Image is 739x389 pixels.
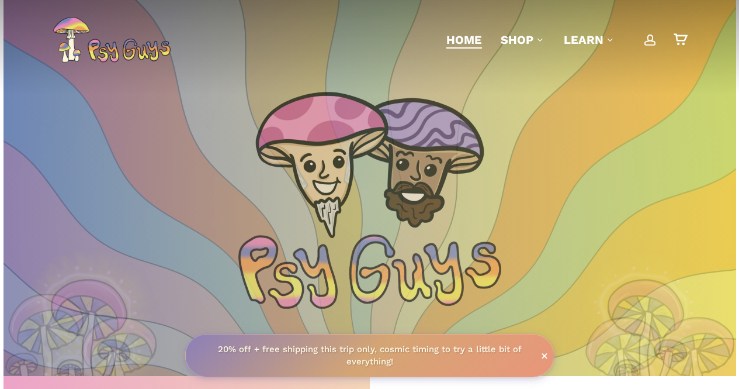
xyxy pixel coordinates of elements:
span: Home [446,33,482,47]
span: × [541,350,548,362]
a: Learn [564,32,615,48]
a: Shop [501,32,545,48]
span: Learn [564,33,603,47]
a: Home [446,32,482,48]
img: Psychedelic PsyGuys Text Logo [238,234,501,308]
img: PsyGuys Heads Logo [253,77,487,252]
span: Shop [501,33,533,47]
img: PsyGuys [53,16,171,63]
strong: 20% off + free shipping this trip only, cosmic timing to try a little bit of everything! [218,344,522,367]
